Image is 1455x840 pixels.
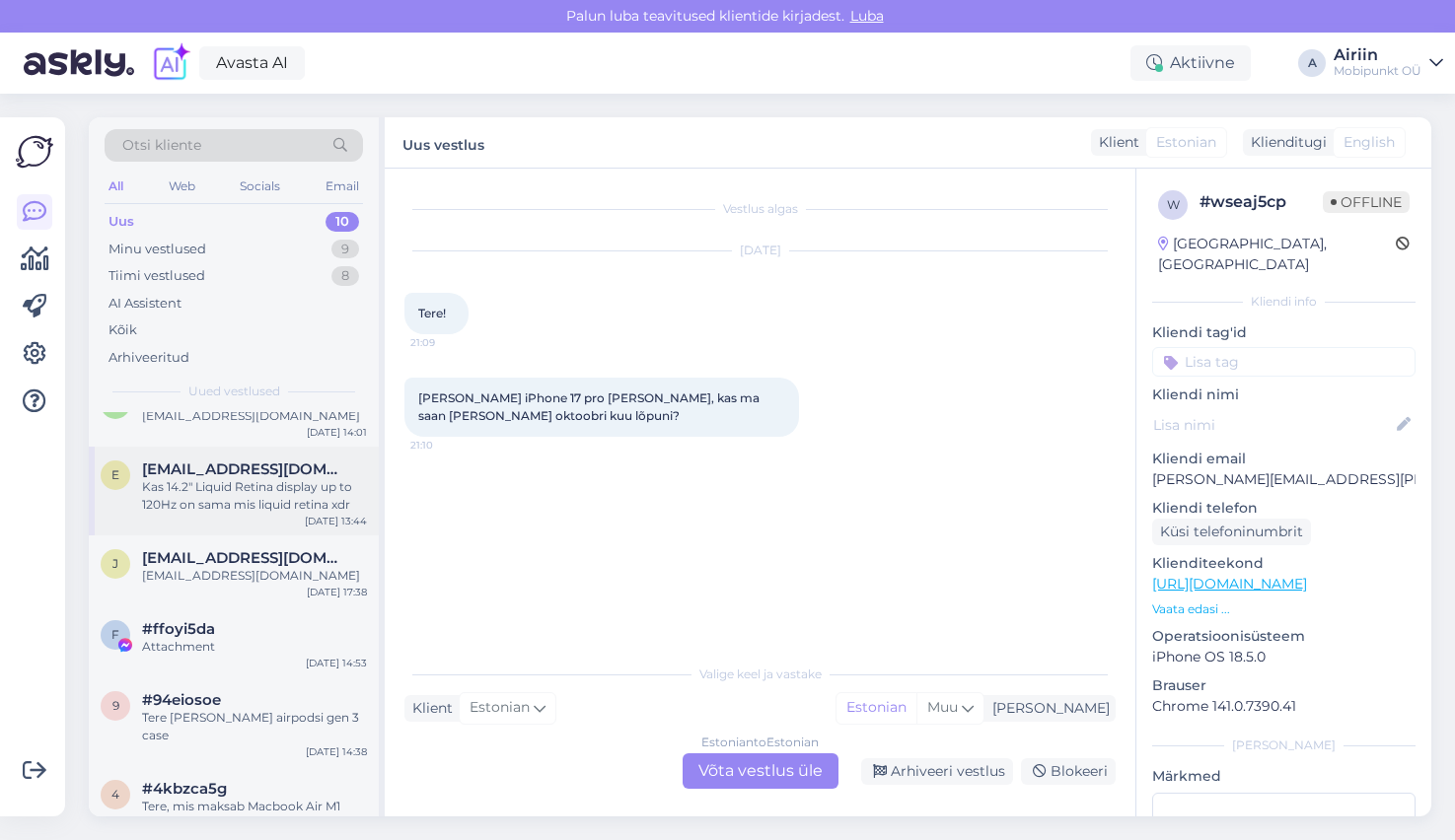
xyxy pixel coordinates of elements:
[1158,234,1396,275] div: [GEOGRAPHIC_DATA], [GEOGRAPHIC_DATA]
[1152,347,1416,377] input: Lisa tag
[1344,132,1395,153] span: English
[1152,519,1311,545] div: Küsi telefoninumbrit
[683,753,838,789] div: Võta vestlus üle
[122,135,201,156] span: Otsi kliente
[142,478,367,514] div: Kas 14.2" Liquid Retina display up to 120Hz on sama mis liquid retina xdr
[1167,197,1180,212] span: w
[410,438,484,453] span: 21:10
[1334,47,1443,79] a: AiriinMobipunkt OÜ
[1021,758,1116,785] div: Blokeeri
[404,665,1116,683] div: Valige keel ja vastake
[1156,132,1216,153] span: Estonian
[109,294,182,314] div: AI Assistent
[861,758,1013,785] div: Arhiveeri vestlus
[142,407,367,425] div: [EMAIL_ADDRESS][DOMAIN_NAME]
[142,691,221,709] span: #94eiosoe
[1152,736,1416,754] div: [PERSON_NAME]
[404,698,453,719] div: Klient
[1152,553,1416,574] p: Klienditeekond
[1323,191,1410,213] span: Offline
[927,698,958,716] span: Muu
[142,549,347,567] span: juri.sokolov1961@gmail.com
[1334,47,1421,63] div: Airiin
[1152,766,1416,787] p: Märkmed
[150,42,191,84] img: explore-ai
[306,744,367,759] div: [DATE] 14:38
[236,174,284,199] div: Socials
[1152,469,1416,490] p: [PERSON_NAME][EMAIL_ADDRESS][PERSON_NAME][DOMAIN_NAME]
[188,383,280,400] span: Uued vestlused
[322,174,363,199] div: Email
[1334,63,1421,79] div: Mobipunkt OÜ
[418,306,446,320] span: Tere!
[404,200,1116,218] div: Vestlus algas
[984,698,1110,719] div: [PERSON_NAME]
[1130,45,1251,81] div: Aktiivne
[112,556,118,571] span: j
[306,656,367,670] div: [DATE] 14:53
[1152,575,1307,593] a: [URL][DOMAIN_NAME]
[1152,626,1416,647] p: Operatsioonisüsteem
[307,425,367,440] div: [DATE] 14:01
[142,567,367,585] div: [EMAIL_ADDRESS][DOMAIN_NAME]
[1152,675,1416,696] p: Brauser
[142,780,227,798] span: #4kbzca5g
[1152,385,1416,405] p: Kliendi nimi
[307,585,367,599] div: [DATE] 17:38
[1091,132,1139,153] div: Klient
[1298,49,1326,77] div: A
[1152,293,1416,311] div: Kliendi info
[1152,498,1416,519] p: Kliendi telefon
[105,174,127,199] div: All
[305,514,367,528] div: [DATE] 13:44
[1152,647,1416,667] p: iPhone OS 18.5.0
[112,698,119,713] span: 9
[1152,449,1416,469] p: Kliendi email
[109,320,137,340] div: Kõik
[701,734,819,751] div: Estonian to Estonian
[111,787,119,802] span: 4
[142,798,367,833] div: Tere, mis maksab Macbook Air M1 trackpadi vahetus?
[331,240,359,259] div: 9
[165,174,199,199] div: Web
[142,620,215,638] span: #ffoyi5da
[404,242,1116,259] div: [DATE]
[109,266,205,286] div: Tiimi vestlused
[1153,414,1393,436] input: Lisa nimi
[142,460,347,478] span: eero.druus@gmail.com
[109,212,134,232] div: Uus
[402,129,484,156] label: Uus vestlus
[1152,600,1416,618] p: Vaata edasi ...
[111,467,119,482] span: e
[418,390,763,423] span: [PERSON_NAME] iPhone 17 pro [PERSON_NAME], kas ma saan [PERSON_NAME] oktoobri kuu lõpuni?
[142,638,367,656] div: Attachment
[16,133,53,171] img: Askly Logo
[326,212,359,232] div: 10
[1152,696,1416,717] p: Chrome 141.0.7390.41
[1243,132,1327,153] div: Klienditugi
[109,348,189,368] div: Arhiveeritud
[844,7,890,25] span: Luba
[1200,190,1323,214] div: # wseaj5cp
[410,335,484,350] span: 21:09
[1152,322,1416,343] p: Kliendi tag'id
[142,709,367,744] div: Tere [PERSON_NAME] airpodsi gen 3 case
[837,693,916,723] div: Estonian
[331,266,359,286] div: 8
[199,46,305,80] a: Avasta AI
[109,240,206,259] div: Minu vestlused
[111,627,119,642] span: f
[470,697,530,719] span: Estonian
